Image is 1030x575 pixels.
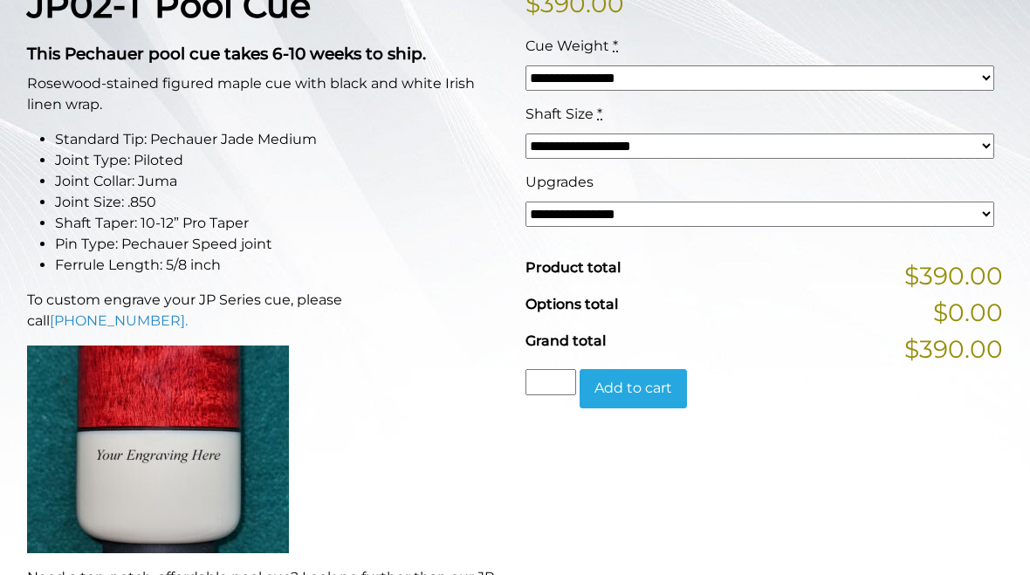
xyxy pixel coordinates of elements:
span: $390.00 [904,331,1003,367]
li: Ferrule Length: 5/8 inch [55,255,505,276]
span: Product total [525,259,621,276]
span: Shaft Size [525,106,594,122]
li: Joint Size: .850 [55,192,505,213]
li: Standard Tip: Pechauer Jade Medium [55,129,505,150]
p: Rosewood-stained figured maple cue with black and white Irish linen wrap. [27,73,505,115]
abbr: required [597,106,602,122]
img: An image of a cue butt with the words "YOUR ENGRAVING HERE". [27,346,289,553]
p: To custom engrave your JP Series cue, please call [27,290,505,332]
abbr: required [613,38,618,54]
strong: This Pechauer pool cue takes 6-10 weeks to ship. [27,44,426,64]
a: [PHONE_NUMBER]. [50,312,188,329]
li: Joint Collar: Juma [55,171,505,192]
li: Shaft Taper: 10-12” Pro Taper [55,213,505,234]
li: Joint Type: Piloted [55,150,505,171]
span: Upgrades [525,174,594,190]
span: Grand total [525,332,606,349]
span: $0.00 [933,294,1003,331]
input: Product quantity [525,369,576,395]
button: Add to cart [580,369,687,409]
span: $390.00 [904,257,1003,294]
span: Options total [525,296,618,312]
li: Pin Type: Pechauer Speed joint [55,234,505,255]
span: Cue Weight [525,38,609,54]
